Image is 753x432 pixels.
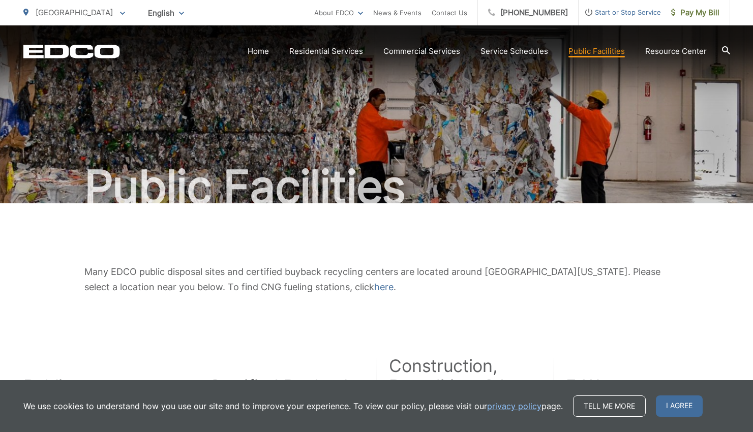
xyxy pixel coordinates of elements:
[23,44,120,58] a: EDCD logo. Return to the homepage.
[23,376,136,417] h2: Public Disposal Sites
[208,376,356,417] h2: Certified Buyback Recycling Centers
[23,162,730,212] h1: Public Facilities
[573,395,646,417] a: Tell me more
[36,8,113,17] span: [GEOGRAPHIC_DATA]
[671,7,719,19] span: Pay My Bill
[140,4,192,22] span: English
[289,45,363,57] a: Residential Services
[84,266,660,292] span: Many EDCO public disposal sites and certified buyback recycling centers are located around [GEOGR...
[656,395,703,417] span: I agree
[432,7,467,19] a: Contact Us
[314,7,363,19] a: About EDCO
[248,45,269,57] a: Home
[373,7,421,19] a: News & Events
[487,400,541,412] a: privacy policy
[23,400,563,412] p: We use cookies to understand how you use our site and to improve your experience. To view our pol...
[645,45,707,57] a: Resource Center
[374,280,394,295] a: here
[566,376,712,417] h2: E-Waste Recycling Centers
[383,45,460,57] a: Commercial Services
[480,45,548,57] a: Service Schedules
[389,356,540,417] h2: Construction, Demolition, & Inert Recycling Centers
[568,45,625,57] a: Public Facilities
